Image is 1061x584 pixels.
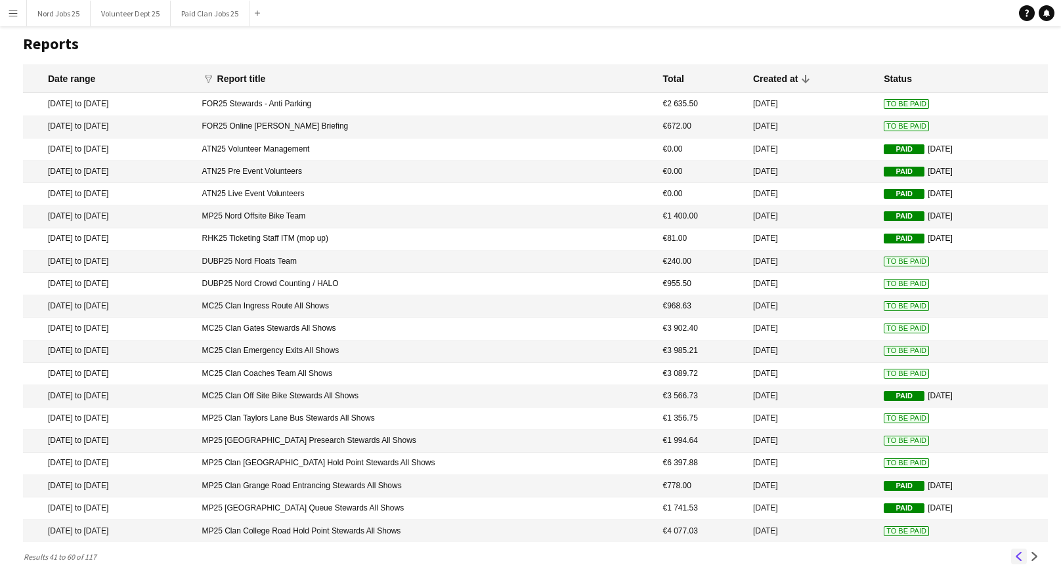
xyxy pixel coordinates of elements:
span: To Be Paid [884,323,929,333]
mat-cell: €3 566.73 [657,385,747,407]
div: Status [884,73,912,85]
mat-cell: [DATE] to [DATE] [23,116,196,138]
span: To Be Paid [884,436,929,446]
mat-cell: €3 902.40 [657,318,747,340]
mat-cell: [DATE] to [DATE] [23,453,196,475]
mat-cell: MP25 Clan Grange Road Entrancing Stewards All Shows [196,475,657,497]
mat-cell: €3 985.21 [657,341,747,363]
mat-cell: MP25 [GEOGRAPHIC_DATA] Presearch Stewards All Shows [196,430,657,452]
mat-cell: [DATE] [877,205,1048,228]
span: Paid [884,167,924,177]
mat-cell: €1 741.53 [657,497,747,520]
mat-cell: [DATE] [747,520,877,542]
mat-cell: [DATE] to [DATE] [23,318,196,340]
mat-cell: [DATE] [747,93,877,115]
mat-cell: [DATE] to [DATE] [23,295,196,318]
mat-cell: [DATE] to [DATE] [23,430,196,452]
span: To Be Paid [884,99,929,109]
mat-cell: DUBP25 Nord Crowd Counting / HALO [196,273,657,295]
mat-cell: [DATE] to [DATE] [23,93,196,115]
span: To Be Paid [884,346,929,356]
mat-cell: [DATE] [877,475,1048,497]
mat-cell: MP25 Clan Taylors Lane Bus Stewards All Shows [196,407,657,430]
mat-cell: €672.00 [657,116,747,138]
mat-cell: [DATE] [747,161,877,183]
mat-cell: €0.00 [657,138,747,161]
mat-cell: €6 397.88 [657,453,747,475]
mat-cell: [DATE] [747,116,877,138]
mat-cell: [DATE] [747,341,877,363]
span: To Be Paid [884,121,929,131]
span: Paid [884,503,924,513]
mat-cell: MC25 Clan Emergency Exits All Shows [196,341,657,363]
span: Paid [884,189,924,199]
div: Created at [753,73,810,85]
mat-cell: [DATE] to [DATE] [23,363,196,385]
mat-cell: FOR25 Stewards - Anti Parking [196,93,657,115]
mat-cell: [DATE] [747,251,877,273]
mat-cell: [DATE] [747,497,877,520]
span: Paid [884,211,924,221]
mat-cell: [DATE] to [DATE] [23,228,196,251]
div: Created at [753,73,798,85]
mat-cell: [DATE] to [DATE] [23,385,196,407]
mat-cell: MP25 Nord Offsite Bike Team [196,205,657,228]
mat-cell: MP25 Clan [GEOGRAPHIC_DATA] Hold Point Stewards All Shows [196,453,657,475]
span: To Be Paid [884,413,929,423]
h1: Reports [23,34,1048,54]
mat-cell: MC25 Clan Off Site Bike Stewards All Shows [196,385,657,407]
mat-cell: [DATE] to [DATE] [23,183,196,205]
span: To Be Paid [884,458,929,468]
mat-cell: €955.50 [657,273,747,295]
mat-cell: [DATE] to [DATE] [23,161,196,183]
mat-cell: [DATE] [747,453,877,475]
mat-cell: MC25 Clan Coaches Team All Shows [196,363,657,385]
mat-cell: DUBP25 Nord Floats Team [196,251,657,273]
mat-cell: ATN25 Pre Event Volunteers [196,161,657,183]
mat-cell: [DATE] [747,363,877,385]
div: Report title [217,73,266,85]
span: Results 41 to 60 of 117 [23,552,102,562]
mat-cell: [DATE] [747,475,877,497]
mat-cell: €778.00 [657,475,747,497]
mat-cell: [DATE] [747,318,877,340]
span: Paid [884,481,924,491]
mat-cell: [DATE] to [DATE] [23,520,196,542]
mat-cell: €968.63 [657,295,747,318]
mat-cell: [DATE] [747,138,877,161]
mat-cell: €2 635.50 [657,93,747,115]
mat-cell: [DATE] [747,205,877,228]
span: To Be Paid [884,301,929,311]
mat-cell: €0.00 [657,183,747,205]
div: Date range [48,73,95,85]
mat-cell: ATN25 Live Event Volunteers [196,183,657,205]
mat-cell: €240.00 [657,251,747,273]
mat-cell: FOR25 Online [PERSON_NAME] Briefing [196,116,657,138]
mat-cell: [DATE] to [DATE] [23,251,196,273]
span: To Be Paid [884,279,929,289]
button: Volunteer Dept 25 [91,1,171,26]
mat-cell: [DATE] [877,183,1048,205]
button: Nord Jobs 25 [27,1,91,26]
div: Report title [217,73,278,85]
mat-cell: ATN25 Volunteer Management [196,138,657,161]
mat-cell: [DATE] [877,497,1048,520]
mat-cell: MP25 [GEOGRAPHIC_DATA] Queue Stewards All Shows [196,497,657,520]
mat-cell: €1 400.00 [657,205,747,228]
span: To Be Paid [884,526,929,536]
span: To Be Paid [884,369,929,379]
mat-cell: [DATE] [747,385,877,407]
mat-cell: RHK25 Ticketing Staff ITM (mop up) [196,228,657,251]
mat-cell: MC25 Clan Ingress Route All Shows [196,295,657,318]
mat-cell: [DATE] [877,385,1048,407]
mat-cell: €1 994.64 [657,430,747,452]
mat-cell: [DATE] [747,430,877,452]
mat-cell: [DATE] to [DATE] [23,138,196,161]
mat-cell: €0.00 [657,161,747,183]
mat-cell: [DATE] [877,138,1048,161]
div: Total [663,73,684,85]
span: Paid [884,391,924,401]
mat-cell: €1 356.75 [657,407,747,430]
mat-cell: [DATE] to [DATE] [23,407,196,430]
mat-cell: [DATE] to [DATE] [23,205,196,228]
